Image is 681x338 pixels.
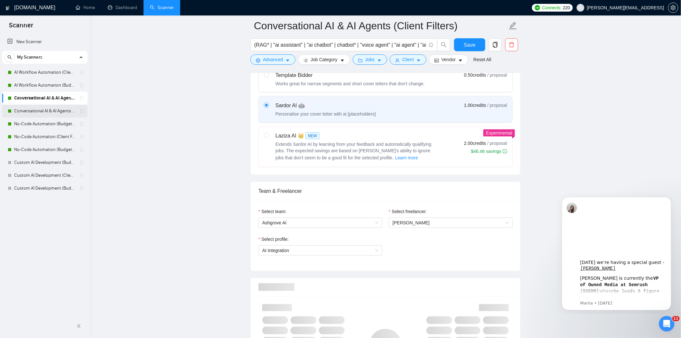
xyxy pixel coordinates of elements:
[471,148,507,155] div: $46.46 savings
[563,4,570,11] span: 220
[395,154,419,162] button: Laziza AI NEWExtends Sardor AI by learning from your feedback and automatically qualifying jobs. ...
[578,5,583,10] span: user
[79,134,84,139] span: holder
[258,182,513,200] div: Team & Freelancer
[79,147,84,152] span: holder
[79,121,84,127] span: holder
[262,248,289,253] span: AI Integration
[377,58,382,63] span: caret-down
[5,52,15,62] button: search
[668,3,678,13] button: setting
[263,56,283,63] span: Advanced
[340,58,345,63] span: caret-down
[4,21,38,34] span: Scanner
[275,102,376,109] div: Sardor AI 🤖
[14,92,75,105] a: Conversational AI & AI Agents (Client Filters)
[5,3,10,13] img: logo
[395,58,400,63] span: user
[2,35,88,48] li: New Scanner
[672,316,680,321] span: 11
[454,38,485,51] button: Save
[442,56,456,63] span: Vendor
[79,173,84,178] span: holder
[79,83,84,88] span: holder
[434,58,439,63] span: idcard
[509,22,517,30] span: edit
[79,186,84,191] span: holder
[464,71,486,79] span: 0.50 credits
[2,51,88,195] li: My Scanners
[14,143,75,156] a: No-Code Automation (Budget Filters W4, Aug)
[14,156,75,169] a: Custom AI Development (Budget Filter)
[464,140,486,147] span: 2.00 credits
[437,38,450,51] button: search
[79,96,84,101] span: holder
[395,154,418,161] span: Learn more
[311,56,337,63] span: Job Category
[486,130,512,136] span: Experimental
[505,38,518,51] button: delete
[14,169,75,182] a: Custom AI Development (Client Filters)
[305,132,320,139] span: NEW
[7,35,82,48] a: New Scanner
[79,160,84,165] span: holder
[250,54,295,65] button: settingAdvancedcaret-down
[14,182,75,195] a: Custom AI Development (Budget Filters)
[14,130,75,143] a: No-Code Automation (Client Filters)
[358,58,363,63] span: folder
[275,80,425,87] div: Works great for narrow segments and short cover letters that don't change.
[150,5,174,10] a: searchScanner
[488,72,507,78] span: / proposal
[79,70,84,75] span: holder
[503,149,507,154] span: info-circle
[464,102,486,109] span: 1.00 credits
[275,111,376,117] div: Personalise your cover letter with ai [placeholders]
[416,58,421,63] span: caret-down
[5,55,14,60] span: search
[464,41,475,49] span: Save
[389,208,427,215] label: Select freelancer:
[552,191,681,314] iframe: Intercom notifications message
[659,316,675,332] iframe: Intercom live chat
[488,140,507,146] span: / proposal
[303,58,308,63] span: bars
[429,54,468,65] button: idcardVendorcaret-down
[258,208,286,215] label: Select team:
[353,54,387,65] button: folderJobscaret-down
[254,41,426,49] input: Search Freelance Jobs...
[668,5,678,10] a: setting
[429,43,433,47] span: info-circle
[535,5,540,10] img: upwork-logo.png
[275,71,425,79] div: Template Bidder
[542,4,562,11] span: Connects:
[108,5,137,10] a: dashboardDashboard
[17,51,42,64] span: My Scanners
[275,142,432,160] span: Extends Sardor AI by learning from your feedback and automatically qualifying jobs. The expected ...
[79,108,84,114] span: holder
[298,132,304,140] span: 👑
[14,117,75,130] a: No-Code Automation (Budget Filters)
[262,218,378,228] span: Ashgrove AI
[458,58,463,63] span: caret-down
[402,56,414,63] span: Client
[254,18,508,34] input: Scanner name...
[438,42,450,48] span: search
[489,42,501,48] span: copy
[393,220,430,225] span: [PERSON_NAME]
[14,79,75,92] a: AI Workflow Automation (Budget Filters)
[261,236,289,243] span: Select profile:
[390,54,426,65] button: userClientcaret-down
[14,66,75,79] a: AI Workflow Automation (Client Filters)
[14,105,75,117] a: Conversational AI & AI Agents (Budget Filters)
